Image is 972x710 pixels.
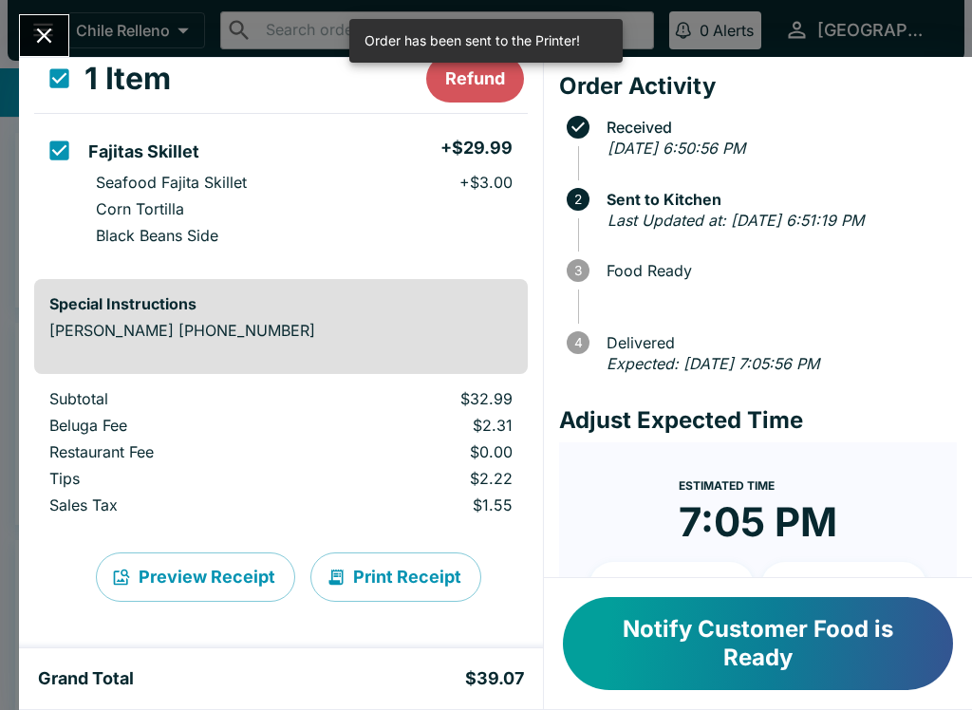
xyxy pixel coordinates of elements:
p: $2.31 [326,416,512,435]
time: 7:05 PM [679,497,837,547]
h5: $39.07 [465,667,524,690]
text: 4 [573,335,582,350]
div: Order has been sent to the Printer! [364,25,580,57]
p: $2.22 [326,469,512,488]
p: Beluga Fee [49,416,295,435]
h5: Grand Total [38,667,134,690]
p: Restaurant Fee [49,442,295,461]
h6: Special Instructions [49,294,513,313]
span: Received [597,119,957,136]
em: Expected: [DATE] 7:05:56 PM [607,354,819,373]
button: Print Receipt [310,552,481,602]
h3: 1 Item [84,60,171,98]
button: Close [20,15,68,56]
button: + 10 [589,562,755,609]
button: Refund [426,55,524,103]
button: Notify Customer Food is Ready [563,597,953,690]
span: Delivered [597,334,957,351]
p: $0.00 [326,442,512,461]
p: Sales Tax [49,495,295,514]
h4: Adjust Expected Time [559,406,957,435]
p: Black Beans Side [96,226,218,245]
p: $1.55 [326,495,512,514]
p: Tips [49,469,295,488]
p: $32.99 [326,389,512,408]
p: + $3.00 [459,173,513,192]
text: 2 [574,192,582,207]
button: Preview Receipt [96,552,295,602]
h5: Fajitas Skillet [88,140,199,163]
table: orders table [34,389,528,522]
p: [PERSON_NAME] [PHONE_NUMBER] [49,321,513,340]
p: Seafood Fajita Skillet [96,173,247,192]
span: Estimated Time [679,478,775,493]
span: Food Ready [597,262,957,279]
em: Last Updated at: [DATE] 6:51:19 PM [607,211,864,230]
button: + 20 [761,562,926,609]
table: orders table [34,45,528,264]
span: Sent to Kitchen [597,191,957,208]
h5: + $29.99 [440,137,513,159]
em: [DATE] 6:50:56 PM [607,139,745,158]
p: Subtotal [49,389,295,408]
text: 3 [574,263,582,278]
h4: Order Activity [559,72,957,101]
p: Corn Tortilla [96,199,184,218]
